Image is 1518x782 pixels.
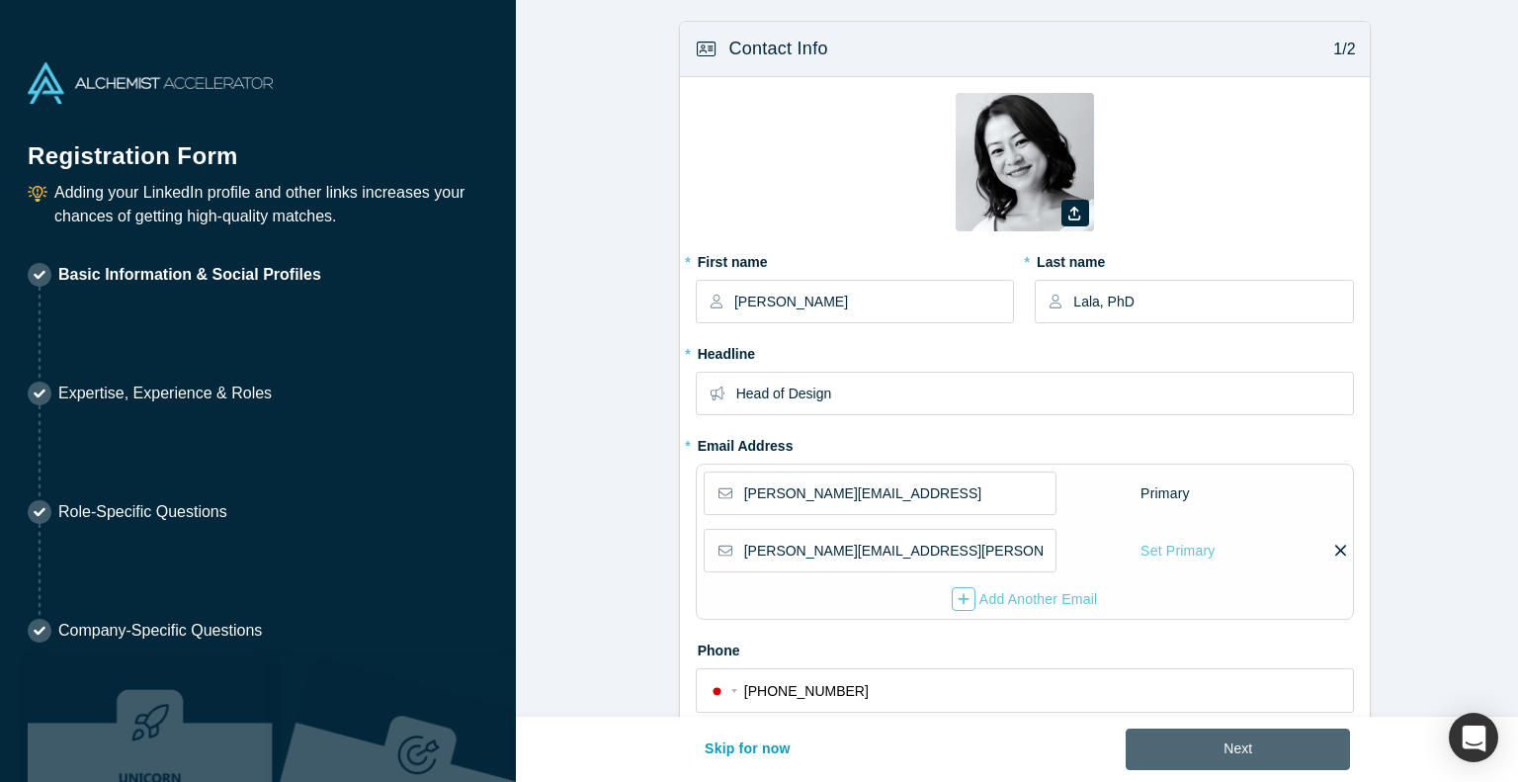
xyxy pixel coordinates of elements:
[1139,534,1216,568] div: Set Primary
[684,729,811,770] button: Skip for now
[696,634,1354,661] label: Phone
[54,181,488,228] p: Adding your LinkedIn profile and other links increases your chances of getting high-quality matches.
[956,93,1094,231] img: Profile user default
[28,118,488,174] h1: Registration Form
[951,586,1099,612] button: Add Another Email
[696,429,794,457] label: Email Address
[1139,477,1191,511] div: Primary
[1323,38,1356,61] p: 1/2
[58,500,227,524] p: Role-Specific Questions
[58,263,321,287] p: Basic Information & Social Profiles
[728,36,827,62] h3: Contact Info
[58,382,272,405] p: Expertise, Experience & Roles
[1035,245,1353,273] label: Last name
[952,587,1098,611] div: Add Another Email
[736,373,1352,414] input: Partner, CEO
[1126,729,1350,770] button: Next
[58,619,262,643] p: Company-Specific Questions
[696,245,1014,273] label: First name
[696,337,1354,365] label: Headline
[28,62,273,104] img: Alchemist Accelerator Logo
